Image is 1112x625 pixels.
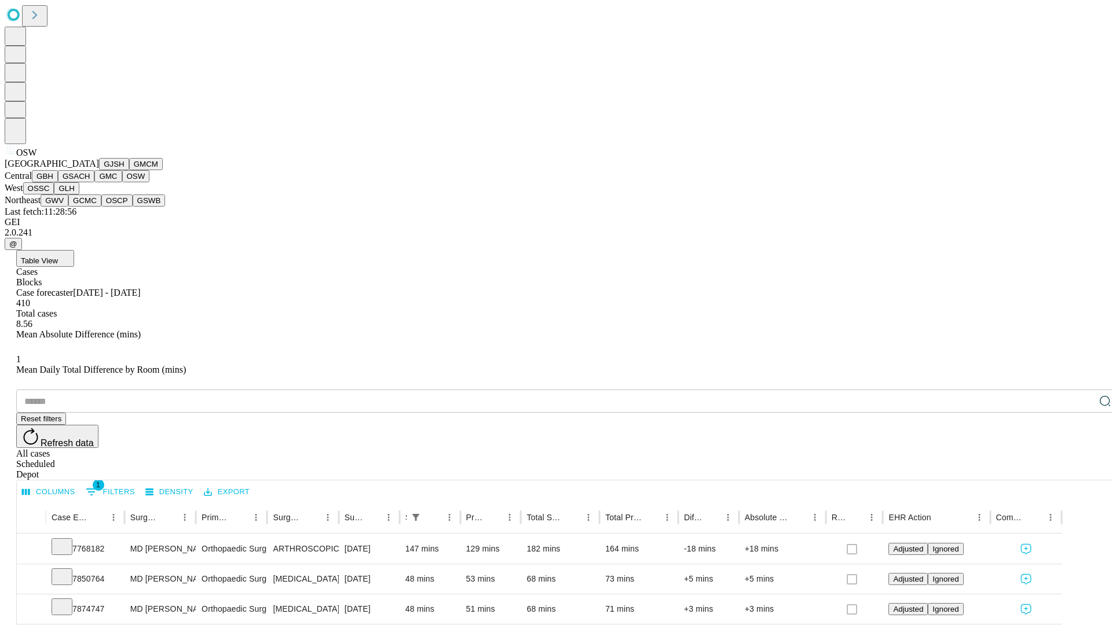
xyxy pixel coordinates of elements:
div: 53 mins [466,564,515,594]
div: GEI [5,217,1107,227]
button: Menu [502,509,518,525]
button: Ignored [928,543,963,555]
div: Resolved in EHR [832,513,847,522]
button: Density [142,483,196,501]
span: OSW [16,148,37,157]
div: MD [PERSON_NAME] [130,534,190,564]
div: Orthopaedic Surgery [202,594,261,624]
button: Select columns [19,483,78,501]
div: Total Predicted Duration [605,513,642,522]
div: Orthopaedic Surgery [202,534,261,564]
button: Menu [864,509,880,525]
button: GMC [94,170,122,182]
div: +5 mins [745,564,820,594]
button: Expand [23,539,40,560]
div: Surgery Date [345,513,363,522]
span: Ignored [932,575,959,583]
button: Sort [932,509,949,525]
div: 73 mins [605,564,672,594]
div: Comments [996,513,1025,522]
button: @ [5,238,22,250]
span: Adjusted [893,605,923,613]
button: Menu [381,509,397,525]
div: Scheduled In Room Duration [405,513,407,522]
button: Table View [16,250,74,267]
div: [DATE] [345,534,394,564]
div: [DATE] [345,564,394,594]
button: Sort [1026,509,1042,525]
button: Menu [720,509,736,525]
button: GJSH [99,158,129,170]
div: [MEDICAL_DATA] MEDIAL OR LATERAL MENISCECTOMY [273,594,332,624]
span: Reset filters [21,414,61,423]
div: 182 mins [526,534,594,564]
button: Menu [177,509,193,525]
span: @ [9,240,17,248]
div: 1 active filter [408,509,424,525]
div: +3 mins [684,594,733,624]
button: Sort [160,509,177,525]
button: Menu [320,509,336,525]
div: Primary Service [202,513,231,522]
div: 71 mins [605,594,672,624]
button: Expand [23,569,40,590]
button: Refresh data [16,425,98,448]
button: Ignored [928,603,963,615]
span: Refresh data [41,438,94,448]
div: Absolute Difference [745,513,789,522]
button: Menu [1042,509,1059,525]
button: OSSC [23,182,54,194]
span: Total cases [16,308,57,318]
button: GSACH [58,170,94,182]
button: Adjusted [888,573,928,585]
div: ARTHROSCOPICALLY AIDED ACL RECONSTRUCTION [273,534,332,564]
button: OSW [122,170,150,182]
div: +3 mins [745,594,820,624]
button: Sort [89,509,105,525]
div: MD [PERSON_NAME] [130,564,190,594]
button: GCMC [68,194,101,207]
div: 68 mins [526,594,594,624]
div: 147 mins [405,534,455,564]
button: Menu [659,509,675,525]
div: Surgeon Name [130,513,159,522]
span: Ignored [932,545,959,553]
button: GSWB [133,194,166,207]
button: Reset filters [16,413,66,425]
span: West [5,183,23,193]
button: Sort [425,509,441,525]
div: +5 mins [684,564,733,594]
button: Sort [485,509,502,525]
span: Ignored [932,605,959,613]
span: 8.56 [16,319,32,329]
div: 51 mins [466,594,515,624]
div: Difference [684,513,703,522]
span: Mean Absolute Difference (mins) [16,329,141,339]
span: 410 [16,298,30,308]
div: Orthopaedic Surgery [202,564,261,594]
div: 7850764 [52,564,119,594]
button: Show filters [83,483,138,501]
button: Sort [847,509,864,525]
button: Adjusted [888,543,928,555]
div: EHR Action [888,513,931,522]
button: GMCM [129,158,163,170]
div: Surgery Name [273,513,302,522]
div: 48 mins [405,564,455,594]
button: Export [201,483,253,501]
span: 1 [93,479,104,491]
button: Sort [791,509,807,525]
span: Central [5,171,32,181]
div: 7768182 [52,534,119,564]
span: Case forecaster [16,288,73,297]
span: 1 [16,354,21,364]
span: [GEOGRAPHIC_DATA] [5,159,99,168]
span: Northeast [5,195,41,205]
button: Adjusted [888,603,928,615]
div: 2.0.241 [5,227,1107,238]
div: 48 mins [405,594,455,624]
button: Menu [580,509,597,525]
div: Predicted In Room Duration [466,513,485,522]
button: GWV [41,194,68,207]
div: +18 mins [745,534,820,564]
